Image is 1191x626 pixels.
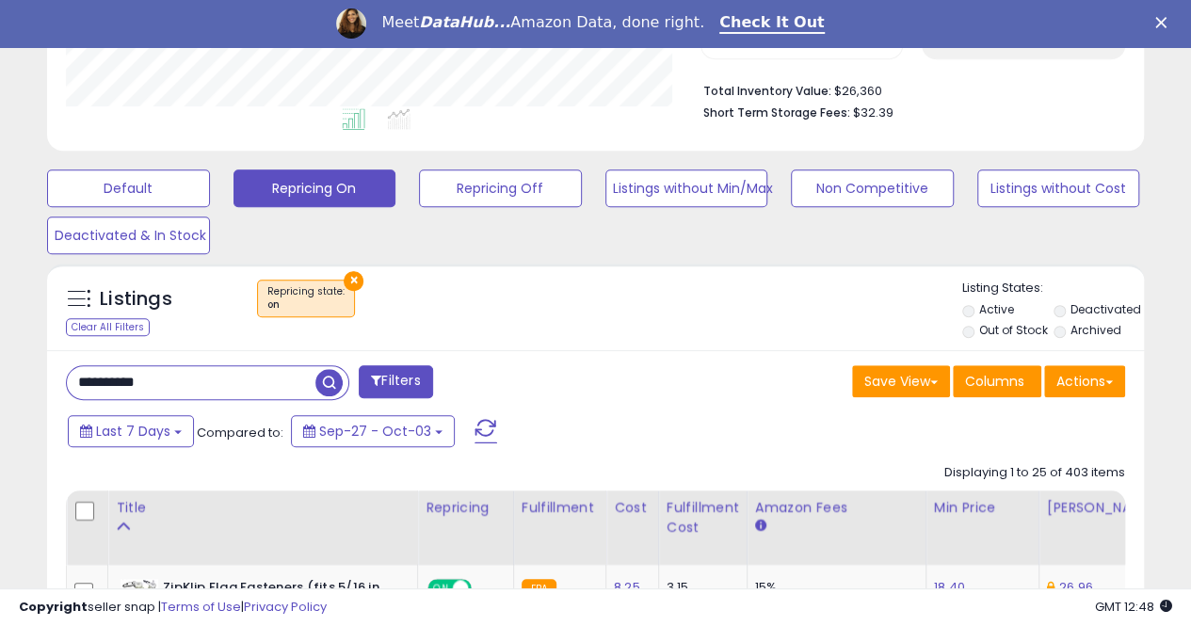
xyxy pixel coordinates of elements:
div: Repricing [426,498,506,518]
button: Listings without Cost [977,169,1140,207]
a: Terms of Use [161,598,241,616]
span: 2025-10-12 12:48 GMT [1095,598,1172,616]
li: $26,360 [703,78,1111,101]
label: Active [978,301,1013,317]
div: Close [1155,17,1174,28]
button: Columns [953,365,1041,397]
div: Meet Amazon Data, done right. [381,13,704,32]
strong: Copyright [19,598,88,616]
p: Listing States: [962,280,1144,297]
div: seller snap | | [19,599,327,617]
a: Check It Out [719,13,825,34]
b: Total Inventory Value: [703,83,831,99]
div: on [267,298,345,312]
button: Deactivated & In Stock [47,217,210,254]
label: Archived [1070,322,1121,338]
button: Repricing Off [419,169,582,207]
button: Repricing On [233,169,396,207]
button: Non Competitive [791,169,954,207]
h5: Listings [100,286,172,313]
b: Short Term Storage Fees: [703,104,850,120]
span: Repricing state : [267,284,345,313]
div: Amazon Fees [755,498,918,518]
label: Deactivated [1070,301,1141,317]
div: Clear All Filters [66,318,150,336]
div: Min Price [934,498,1031,518]
button: Last 7 Days [68,415,194,447]
a: Privacy Policy [244,598,327,616]
i: DataHub... [419,13,510,31]
div: Fulfillment Cost [667,498,739,538]
div: [PERSON_NAME] [1047,498,1159,518]
small: Amazon Fees. [755,518,766,535]
span: Sep-27 - Oct-03 [319,422,431,441]
label: Out of Stock [978,322,1047,338]
button: Filters [359,365,432,398]
div: Displaying 1 to 25 of 403 items [944,464,1125,482]
span: $32.39 [853,104,893,121]
span: Compared to: [197,424,283,441]
button: × [344,271,363,291]
button: Sep-27 - Oct-03 [291,415,455,447]
button: Default [47,169,210,207]
button: Listings without Min/Max [605,169,768,207]
div: Title [116,498,410,518]
button: Actions [1044,365,1125,397]
span: Columns [965,372,1024,391]
div: Fulfillment [522,498,598,518]
span: Last 7 Days [96,422,170,441]
img: Profile image for Georgie [336,8,366,39]
div: Cost [614,498,651,518]
button: Save View [852,365,950,397]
